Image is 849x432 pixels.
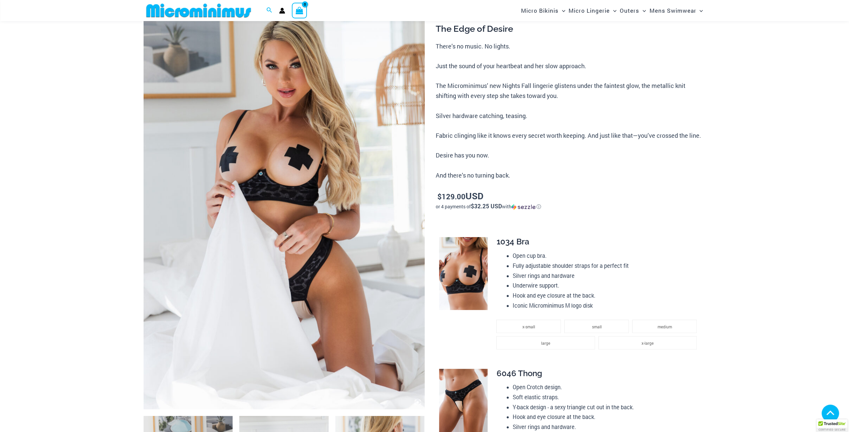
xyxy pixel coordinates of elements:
[648,2,704,19] a: Mens SwimwearMenu ToggleMenu Toggle
[436,203,705,210] div: or 4 payments of$32.25 USDwithSezzle Click to learn more about Sezzle
[657,324,672,329] span: medium
[437,192,442,201] span: $
[513,271,700,281] li: Silver rings and hardware
[610,2,616,19] span: Menu Toggle
[292,3,307,18] a: View Shopping Cart, empty
[513,251,700,261] li: Open cup bra.
[632,320,697,333] li: medium
[639,2,646,19] span: Menu Toggle
[649,2,696,19] span: Mens Swimwear
[144,3,254,18] img: MM SHOP LOGO FLAT
[817,419,847,432] div: TrustedSite Certified
[513,261,700,271] li: Fully adjustable shoulder straps for a perfect fit
[559,2,565,19] span: Menu Toggle
[642,340,654,346] span: x-large
[513,392,700,402] li: Soft elastic straps.
[696,2,703,19] span: Menu Toggle
[471,202,502,210] span: $32.25 USD
[437,192,465,201] bdi: 129.00
[513,402,700,412] li: Y-back design - a sexy triangle cut out in the back.
[266,6,272,15] a: Search icon link
[521,2,559,19] span: Micro Bikinis
[513,291,700,301] li: Hook and eye closure at the back.
[564,320,629,333] li: small
[541,340,550,346] span: large
[511,204,535,210] img: Sezzle
[519,2,567,19] a: Micro BikinisMenu ToggleMenu Toggle
[513,281,700,291] li: Underwire support.
[436,23,705,35] h3: The Edge of Desire
[620,2,639,19] span: Outers
[496,368,542,378] span: 6046 Thong
[496,320,561,333] li: x-small
[513,301,700,311] li: Iconic Microminimus M logo disk
[592,324,601,329] span: small
[436,41,705,181] p: There’s no music. No lights. Just the sound of your heartbeat and her slow approach. The Micromin...
[513,412,700,422] li: Hook and eye closure at the back.
[496,237,529,246] span: 1034 Bra
[522,324,535,329] span: x-small
[598,336,697,349] li: x-large
[496,336,595,349] li: large
[439,237,488,310] img: Nights Fall Silver Leopard 1036 Bra
[618,2,648,19] a: OutersMenu ToggleMenu Toggle
[436,191,705,202] p: USD
[513,422,700,432] li: Silver rings and hardware.
[569,2,610,19] span: Micro Lingerie
[436,203,705,210] div: or 4 payments of with
[513,382,700,392] li: Open Crotch design.
[518,1,706,20] nav: Site Navigation
[567,2,618,19] a: Micro LingerieMenu ToggleMenu Toggle
[279,8,285,14] a: Account icon link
